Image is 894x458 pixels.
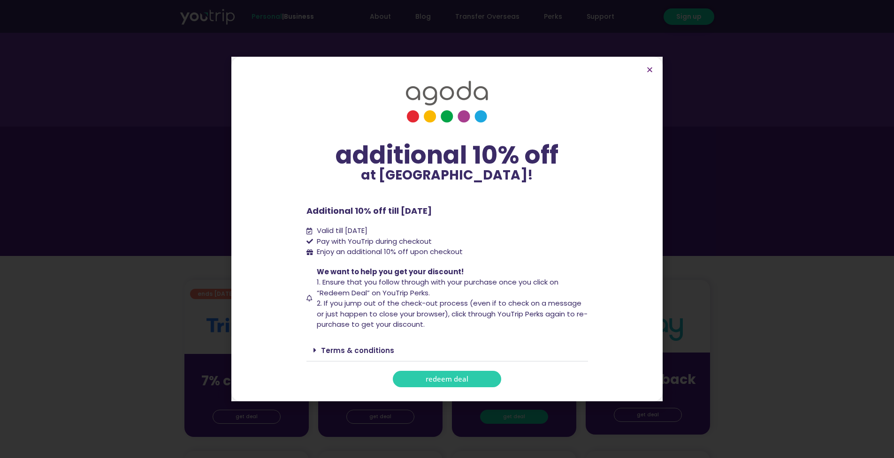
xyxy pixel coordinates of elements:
span: Enjoy an additional 10% off upon checkout [317,247,463,256]
a: Terms & conditions [321,345,394,355]
p: at [GEOGRAPHIC_DATA]! [306,169,588,182]
span: We want to help you get your discount! [317,267,464,277]
p: Additional 10% off till [DATE] [306,204,588,217]
span: 2. If you jump out of the check-out process (even if to check on a message or just happen to clos... [317,298,588,329]
span: redeem deal [426,375,468,383]
a: redeem deal [393,371,501,387]
span: Pay with YouTrip during checkout [314,236,432,247]
span: Valid till [DATE] [314,225,367,236]
div: Terms & conditions [306,339,588,361]
a: Close [646,66,653,73]
div: additional 10% off [306,142,588,169]
span: 1. Ensure that you follow through with your purchase once you click on “Redeem Deal” on YouTrip P... [317,277,558,298]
